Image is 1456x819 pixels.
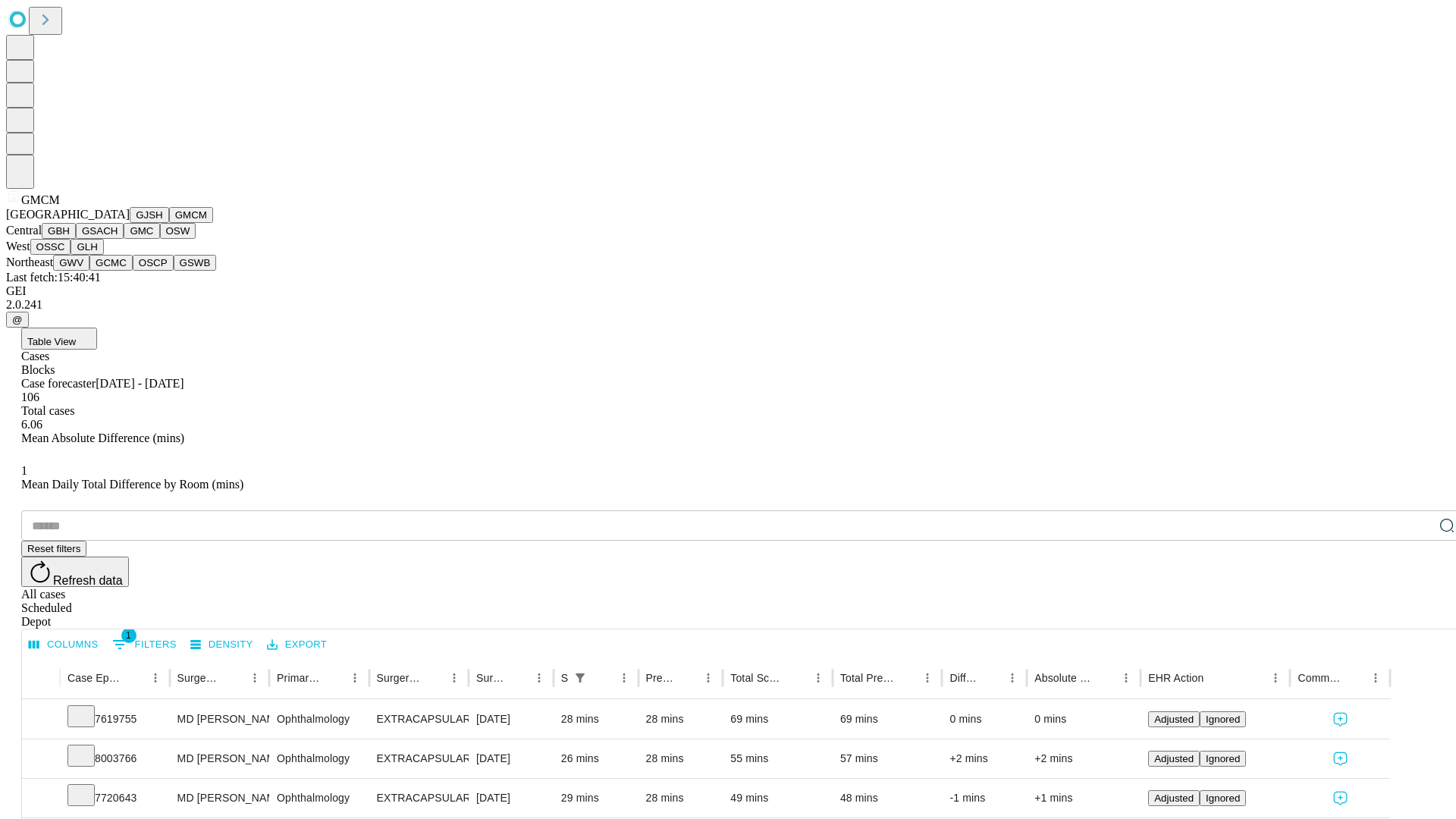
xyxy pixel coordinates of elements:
button: Reset filters [21,541,86,557]
button: Sort [507,667,529,689]
button: Sort [1094,667,1116,689]
div: 1 active filter [570,667,591,689]
div: 0 mins [1034,700,1133,739]
div: 28 mins [646,700,716,739]
div: Absolute Difference [1034,672,1093,684]
span: 1 [21,464,27,477]
div: 69 mins [730,700,825,739]
button: GLH [71,239,103,255]
div: Primary Service [277,672,321,684]
div: [DATE] [476,700,546,739]
button: Sort [676,667,698,689]
span: Case forecaster [21,377,96,390]
button: OSSC [30,239,71,255]
button: Sort [422,667,444,689]
span: Adjusted [1154,753,1194,764]
button: Menu [444,667,465,689]
button: Sort [786,667,808,689]
div: Surgery Name [377,672,421,684]
button: Show filters [108,632,180,657]
div: 28 mins [646,779,716,817]
div: 29 mins [561,779,631,817]
div: Comments [1298,672,1341,684]
button: Expand [30,707,52,733]
span: Total cases [21,404,74,417]
button: Expand [30,786,52,812]
div: Ophthalmology [277,739,361,778]
button: Adjusted [1148,751,1200,767]
div: EHR Action [1148,672,1203,684]
div: MD [PERSON_NAME] [177,739,262,778]
span: Adjusted [1154,714,1194,725]
button: OSCP [133,255,174,271]
div: 0 mins [949,700,1019,739]
button: Sort [981,667,1002,689]
div: +2 mins [949,739,1019,778]
button: GWV [53,255,89,271]
span: [DATE] - [DATE] [96,377,184,390]
button: Density [187,633,257,657]
div: 7720643 [67,779,162,817]
span: @ [12,314,23,325]
button: OSW [160,223,196,239]
div: Case Epic Id [67,672,122,684]
span: Central [6,224,42,237]
button: GMCM [169,207,213,223]
div: MD [PERSON_NAME] [177,779,262,817]
button: Adjusted [1148,711,1200,727]
span: Mean Absolute Difference (mins) [21,431,184,444]
span: Adjusted [1154,792,1194,804]
div: 8003766 [67,739,162,778]
span: Mean Daily Total Difference by Room (mins) [21,478,243,491]
button: Adjusted [1148,790,1200,806]
div: 49 mins [730,779,825,817]
div: 28 mins [646,739,716,778]
div: 26 mins [561,739,631,778]
span: 1 [121,628,136,643]
span: GMCM [21,193,60,206]
button: Refresh data [21,557,129,587]
button: Ignored [1200,751,1246,767]
button: Show filters [570,667,591,689]
div: 48 mins [840,779,935,817]
div: Ophthalmology [277,779,361,817]
button: Menu [145,667,166,689]
button: GMC [124,223,159,239]
div: 57 mins [840,739,935,778]
button: Sort [1205,667,1226,689]
div: Difference [949,672,979,684]
span: Ignored [1206,714,1240,725]
span: West [6,240,30,253]
button: Menu [808,667,829,689]
button: Select columns [25,633,102,657]
div: 69 mins [840,700,935,739]
div: EXTRACAPSULAR CATARACT REMOVAL WITH [MEDICAL_DATA] [377,700,461,739]
button: Menu [529,667,550,689]
button: Sort [223,667,244,689]
button: Sort [323,667,344,689]
div: -1 mins [949,779,1019,817]
button: Menu [1116,667,1137,689]
button: Ignored [1200,790,1246,806]
div: Predicted In Room Duration [646,672,676,684]
div: EXTRACAPSULAR CATARACT REMOVAL WITH [MEDICAL_DATA] [377,739,461,778]
div: Surgeon Name [177,672,221,684]
button: Sort [592,667,613,689]
button: Sort [1344,667,1365,689]
button: GSWB [174,255,217,271]
div: Surgery Date [476,672,506,684]
span: Northeast [6,256,53,268]
button: Menu [244,667,265,689]
span: 106 [21,391,39,403]
span: Refresh data [53,574,123,587]
span: Ignored [1206,792,1240,804]
div: Scheduled In Room Duration [561,672,568,684]
button: GCMC [89,255,133,271]
span: 6.06 [21,418,42,431]
button: Menu [698,667,719,689]
div: Ophthalmology [277,700,361,739]
button: Export [263,633,331,657]
div: 28 mins [561,700,631,739]
div: GEI [6,284,1450,298]
div: +1 mins [1034,779,1133,817]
